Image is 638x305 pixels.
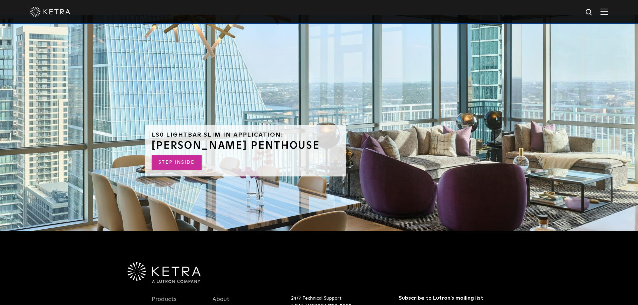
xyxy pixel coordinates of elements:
h3: Subscribe to Lutron’s mailing list [399,295,485,302]
img: Ketra-aLutronCo_White_RGB [128,262,201,283]
h3: [PERSON_NAME] PENTHOUSE [152,141,339,151]
img: Hamburger%20Nav.svg [600,8,608,15]
img: search icon [585,8,593,17]
img: ketra-logo-2019-white [30,7,70,17]
a: STEP INSIDE [152,155,202,170]
h6: LS0 Lightbar Slim in Application: [152,132,339,138]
